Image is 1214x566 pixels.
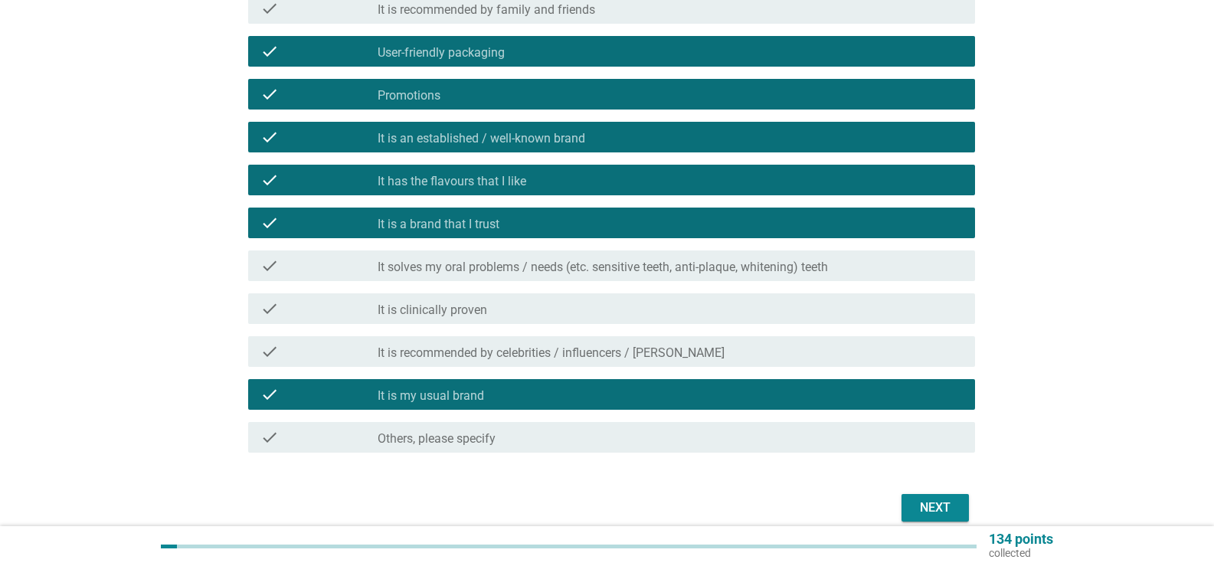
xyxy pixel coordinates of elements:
[989,532,1053,546] p: 134 points
[989,546,1053,560] p: collected
[378,345,725,361] label: It is recommended by celebrities / influencers / [PERSON_NAME]
[378,303,487,318] label: It is clinically proven
[260,385,279,404] i: check
[260,257,279,275] i: check
[378,431,496,447] label: Others, please specify
[260,428,279,447] i: check
[378,260,828,275] label: It solves my oral problems / needs (etc. sensitive teeth, anti-plaque, whitening) teeth
[378,217,499,232] label: It is a brand that I trust
[378,131,585,146] label: It is an established / well-known brand
[378,45,505,61] label: User-friendly packaging
[260,299,279,318] i: check
[378,88,440,103] label: Promotions
[902,494,969,522] button: Next
[260,128,279,146] i: check
[378,174,526,189] label: It has the flavours that I like
[914,499,957,517] div: Next
[260,171,279,189] i: check
[260,342,279,361] i: check
[260,42,279,61] i: check
[378,2,595,18] label: It is recommended by family and friends
[260,85,279,103] i: check
[260,214,279,232] i: check
[378,388,484,404] label: It is my usual brand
